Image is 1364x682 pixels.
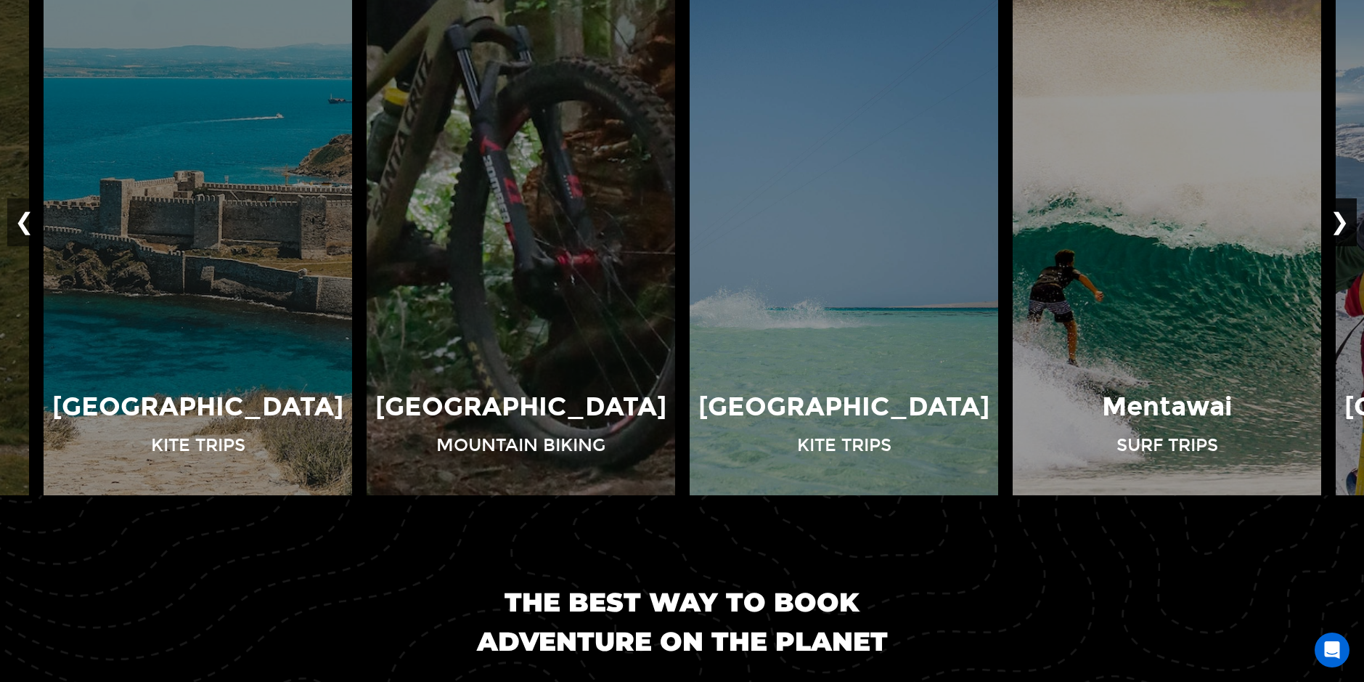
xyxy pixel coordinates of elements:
button: ❯ [1323,199,1357,247]
p: Surf Trips [1116,433,1218,458]
p: [GEOGRAPHIC_DATA] [375,389,666,426]
p: Mentawai [1102,389,1233,426]
p: Kite Trips [797,433,891,458]
p: Kite Trips [151,433,245,458]
h1: The best way to book adventure on the planet [428,582,936,661]
button: ❮ [7,199,41,247]
p: [GEOGRAPHIC_DATA] [52,389,343,426]
p: [GEOGRAPHIC_DATA] [698,389,989,426]
div: Open Intercom Messenger [1315,633,1349,667]
p: Mountain Biking [436,433,605,458]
